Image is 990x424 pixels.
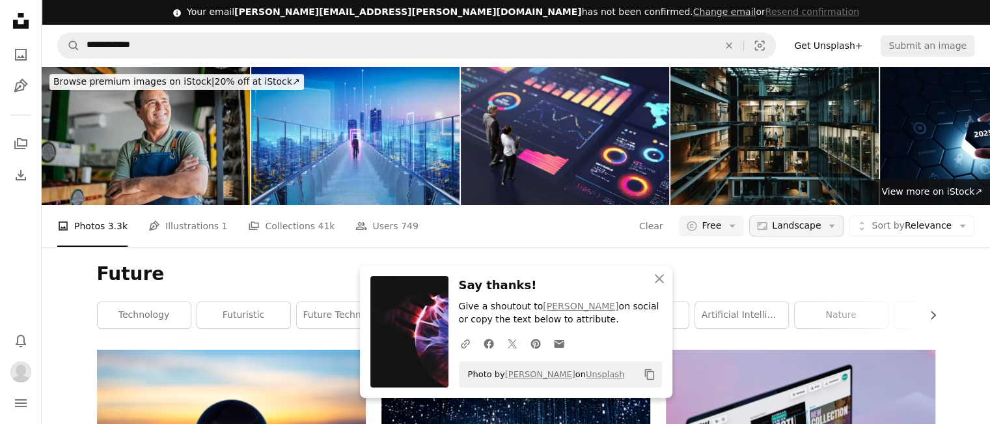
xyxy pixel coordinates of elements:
[8,8,34,36] a: Home — Unsplash
[872,219,952,233] span: Relevance
[251,66,460,205] img: Businessman walking on futuristic bridge to glowing portal above cityscape
[187,6,859,19] div: Your email has not been confirmed.
[57,33,776,59] form: Find visuals sitewide
[461,66,669,205] img: Business Team Analyzing Interactive Digital Dashboards with Data Visualizations
[501,330,524,356] a: Share on Twitter
[461,364,625,385] span: Photo by on
[53,76,214,87] span: Browse premium images on iStock |
[42,66,312,98] a: Browse premium images on iStock|20% off at iStock↗
[693,7,859,17] span: or
[8,162,34,188] a: Download History
[693,7,756,17] a: Change email
[765,6,859,19] button: Resend confirmation
[58,33,80,58] button: Search Unsplash
[248,205,335,247] a: Collections 41k
[234,7,582,17] span: [PERSON_NAME][EMAIL_ADDRESS][PERSON_NAME][DOMAIN_NAME]
[702,219,721,233] span: Free
[679,216,744,236] button: Free
[881,35,974,56] button: Submit an image
[401,219,419,233] span: 749
[42,66,250,205] img: Senior man working and contemplating at store
[849,216,974,236] button: Sort byRelevance
[772,219,821,233] span: Landscape
[547,330,571,356] a: Share over email
[873,179,990,205] a: View more on iStock↗
[543,301,618,311] a: [PERSON_NAME]
[524,330,547,356] a: Share on Pinterest
[881,186,982,197] span: View more on iStock ↗
[715,33,743,58] button: Clear
[459,300,662,326] p: Give a shoutout to on social or copy the text below to attribute.
[10,361,31,382] img: Avatar of user Rafael Tapia
[921,302,935,328] button: scroll list to the right
[148,205,227,247] a: Illustrations 1
[749,216,844,236] button: Landscape
[795,302,888,328] a: nature
[8,42,34,68] a: Photos
[639,216,664,236] button: Clear
[670,66,879,205] img: Modern office building by night in Paris, France
[222,219,228,233] span: 1
[97,262,935,286] h1: Future
[586,369,624,379] a: Unsplash
[639,363,661,386] button: Copy to clipboard
[197,302,290,328] a: futuristic
[355,205,418,247] a: Users 749
[8,328,34,354] button: Notifications
[98,302,191,328] a: technology
[894,302,987,328] a: tech
[872,220,904,231] span: Sort by
[8,390,34,416] button: Menu
[786,35,870,56] a: Get Unsplash+
[477,330,501,356] a: Share on Facebook
[459,276,662,295] h3: Say thanks!
[297,302,390,328] a: future technology
[505,369,575,379] a: [PERSON_NAME]
[318,219,335,233] span: 41k
[744,33,775,58] button: Visual search
[8,359,34,385] button: Profile
[8,131,34,157] a: Collections
[695,302,788,328] a: artificial intelligence
[53,76,300,87] span: 20% off at iStock ↗
[8,73,34,99] a: Illustrations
